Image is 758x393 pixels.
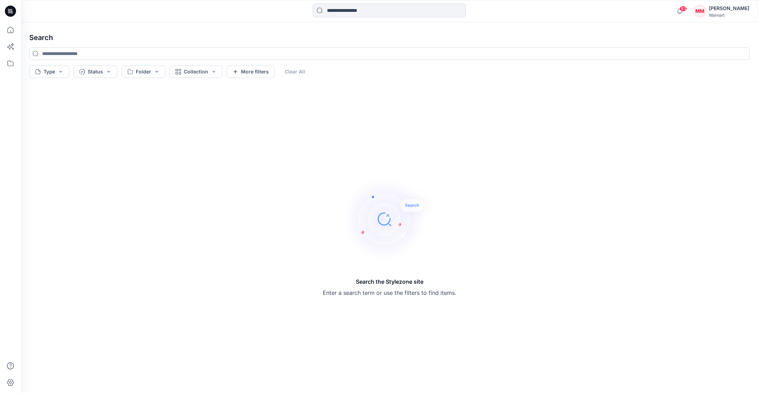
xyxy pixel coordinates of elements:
[24,28,755,47] h4: Search
[170,65,222,78] button: Collection
[73,65,117,78] button: Status
[709,13,749,18] div: Walmart
[709,4,749,13] div: [PERSON_NAME]
[679,6,687,11] span: 93
[348,177,431,261] img: Search the Stylezone site
[122,65,165,78] button: Folder
[323,289,456,297] p: Enter a search term or use the filters to find items.
[323,277,456,286] h5: Search the Stylezone site
[29,65,69,78] button: Type
[694,5,706,17] div: MM
[227,65,275,78] button: More filters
